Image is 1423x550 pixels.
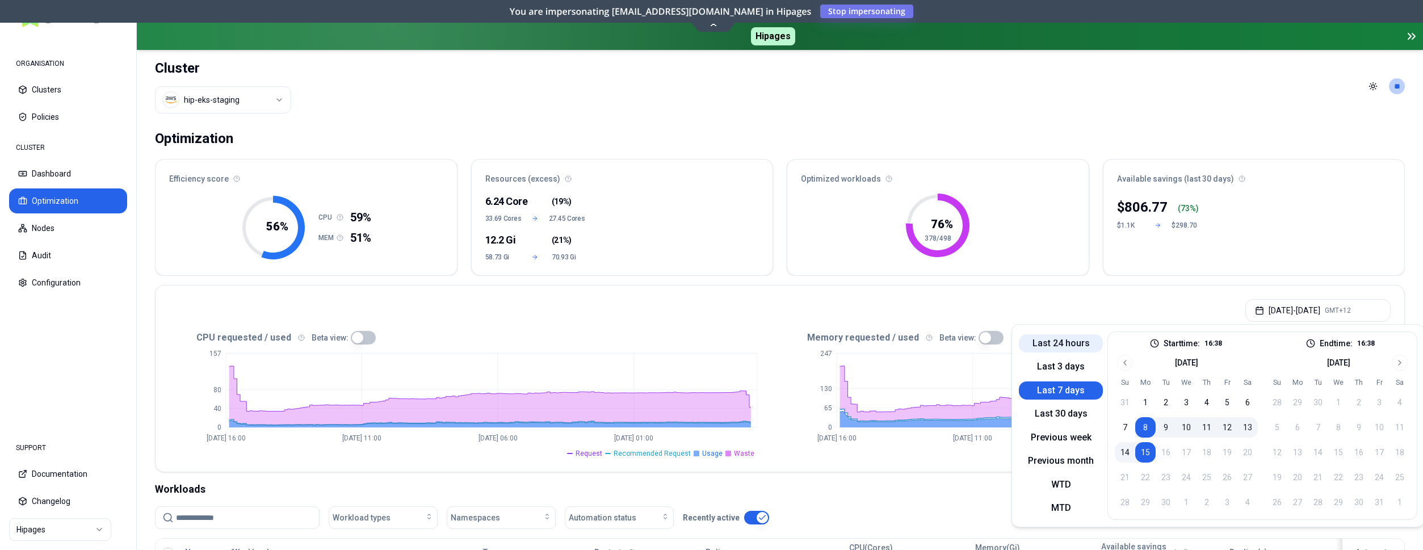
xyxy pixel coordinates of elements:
p: 806.77 [1124,198,1168,216]
span: 70.93 Gi [552,253,585,262]
tspan: 65 [824,404,832,412]
tspan: 0 [217,423,221,431]
div: [DATE] [1175,357,1198,368]
tspan: 40 [213,405,221,413]
div: Optimization [155,127,233,150]
tspan: [DATE] 16:00 [817,434,857,442]
th: Saturday [1390,377,1410,388]
tspan: [DATE] 16:00 [207,434,246,442]
tspan: 247 [820,350,832,358]
span: 33.69 Cores [485,214,522,223]
th: Wednesday [1176,377,1197,388]
tspan: [DATE] 06:00 [478,434,518,442]
button: Automation status [565,506,674,529]
tspan: 56 % [266,220,288,233]
tspan: 76 % [931,217,953,231]
span: 58.73 Gi [485,253,519,262]
tspan: 0 [828,423,832,431]
span: 51% [350,230,371,246]
button: Nodes [9,216,127,241]
div: ( %) [1178,203,1199,214]
button: 5 [1217,392,1237,413]
th: Friday [1217,377,1237,388]
h1: MEM [318,233,337,242]
span: 27.45 Cores [549,214,585,223]
div: $298.70 [1172,221,1199,230]
p: Recently active [683,512,740,523]
th: Thursday [1349,377,1369,388]
div: 6.24 Core [485,194,519,209]
button: 15 [1135,442,1156,463]
button: Dashboard [9,161,127,186]
button: Policies [9,104,127,129]
button: 8 [1135,417,1156,438]
button: MTD [1019,499,1103,517]
p: Beta view: [312,332,349,343]
th: Monday [1287,377,1308,388]
p: Beta view: [939,332,976,343]
button: 10 [1176,417,1197,438]
button: 13 [1237,417,1258,438]
th: Saturday [1237,377,1258,388]
div: $1.1K [1117,221,1144,230]
button: Previous month [1019,452,1103,470]
th: Thursday [1197,377,1217,388]
button: Last 7 days [1019,381,1103,400]
div: Workloads [155,481,1405,497]
button: 14 [1115,442,1135,463]
tspan: 80 [213,386,221,394]
th: Monday [1135,377,1156,388]
span: Waste [734,449,754,458]
tspan: [DATE] 11:00 [342,434,381,442]
div: $ [1117,198,1168,216]
div: Optimized workloads [787,159,1089,191]
div: Memory requested / used [780,331,1391,345]
button: Changelog [9,489,127,514]
button: 1 [1135,392,1156,413]
button: 3 [1176,392,1197,413]
th: Sunday [1267,377,1287,388]
tspan: 130 [820,385,832,393]
span: Namespaces [451,512,500,523]
button: Previous week [1019,429,1103,447]
button: 6 [1237,392,1258,413]
button: Namespaces [447,506,556,529]
tspan: 378/498 [925,234,951,242]
button: 4 [1197,392,1217,413]
div: 12.2 Gi [485,232,519,248]
th: Tuesday [1156,377,1176,388]
button: WTD [1019,476,1103,494]
tspan: [DATE] 01:00 [614,434,653,442]
div: Efficiency score [156,159,457,191]
button: Last 30 days [1019,405,1103,423]
button: 31 [1115,392,1135,413]
span: ( ) [552,234,572,246]
span: Hipages [751,27,795,45]
div: SUPPORT [9,436,127,459]
div: hip-eks-staging [184,94,240,106]
th: Wednesday [1328,377,1349,388]
div: CPU requested / used [169,331,780,345]
button: Configuration [9,270,127,295]
label: Start time: [1164,339,1200,347]
span: ( ) [552,196,572,207]
tspan: [DATE] 11:00 [953,434,992,442]
button: Optimization [9,188,127,213]
span: 59% [350,209,371,225]
div: Available savings (last 30 days) [1103,159,1405,191]
div: [DATE] [1327,357,1350,368]
button: [DATE]-[DATE]GMT+12 [1245,299,1391,322]
span: Workload types [333,512,391,523]
div: CLUSTER [9,136,127,159]
p: 16:38 [1357,339,1375,348]
div: Resources (excess) [472,159,773,191]
button: Last 3 days [1019,358,1103,376]
span: Usage [702,449,723,458]
span: 21% [554,234,569,246]
th: Tuesday [1308,377,1328,388]
button: Go to previous month [1117,355,1133,371]
h1: Cluster [155,59,291,77]
img: aws [165,94,177,106]
th: Friday [1369,377,1390,388]
button: 2 [1156,392,1176,413]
